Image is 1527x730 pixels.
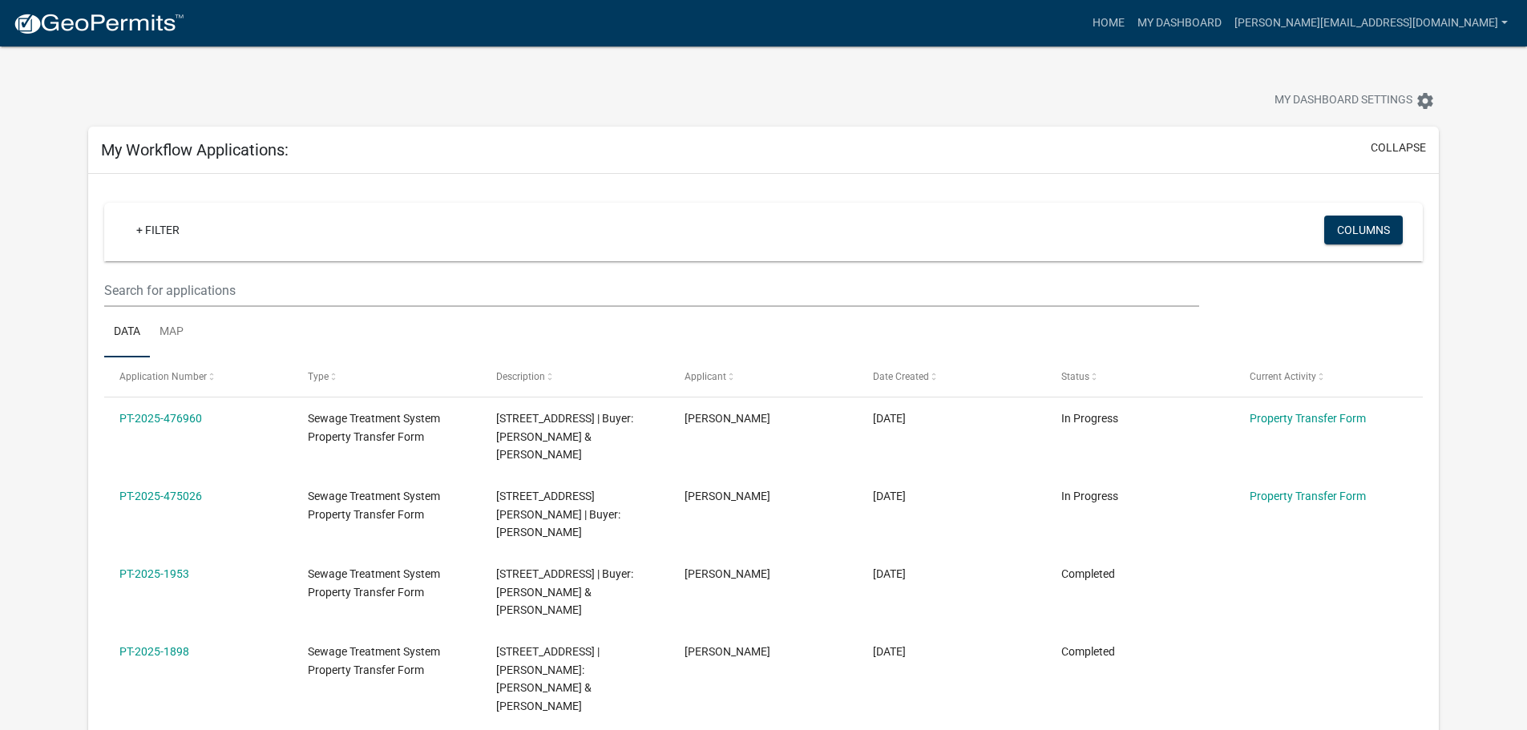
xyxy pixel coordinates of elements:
[119,371,207,382] span: Application Number
[858,357,1046,396] datatable-header-cell: Date Created
[1061,412,1118,425] span: In Progress
[104,307,150,358] a: Data
[104,274,1198,307] input: Search for applications
[1061,490,1118,502] span: In Progress
[496,567,633,617] span: 31587 380TH ST | Buyer: Eric & Jeannie Christians
[1234,357,1422,396] datatable-header-cell: Current Activity
[481,357,669,396] datatable-header-cell: Description
[101,140,289,159] h5: My Workflow Applications:
[1371,139,1426,156] button: collapse
[1061,371,1089,382] span: Status
[308,567,440,599] span: Sewage Treatment System Property Transfer Form
[308,412,440,443] span: Sewage Treatment System Property Transfer Form
[873,567,906,580] span: 08/04/2025
[308,645,440,676] span: Sewage Treatment System Property Transfer Form
[1061,645,1115,658] span: Completed
[873,490,906,502] span: 09/08/2025
[104,357,293,396] datatable-header-cell: Application Number
[119,490,202,502] a: PT-2025-475026
[685,412,770,425] span: Haley Lueders
[119,567,189,580] a: PT-2025-1953
[685,371,726,382] span: Applicant
[873,412,906,425] span: 09/11/2025
[873,371,929,382] span: Date Created
[1131,8,1228,38] a: My Dashboard
[873,645,906,658] span: 07/30/2025
[1250,371,1316,382] span: Current Activity
[119,412,202,425] a: PT-2025-476960
[308,371,329,382] span: Type
[496,412,633,462] span: 49981 FISH LAKE RD | Buyer: Chad & Mikala Hoge
[119,645,189,658] a: PT-2025-1898
[1250,412,1366,425] a: Property Transfer Form
[123,216,192,244] a: + Filter
[685,490,770,502] span: Haley Lueders
[685,567,770,580] span: Haley Lueders
[1416,91,1435,111] i: settings
[1324,216,1403,244] button: Columns
[308,490,440,521] span: Sewage Treatment System Property Transfer Form
[685,645,770,658] span: Haley Lueders
[669,357,858,396] datatable-header-cell: Applicant
[1061,567,1115,580] span: Completed
[1250,490,1366,502] a: Property Transfer Form
[1262,85,1448,116] button: My Dashboard Settingssettings
[496,645,600,712] span: 1413 HOOT LAKE DR | Buyer: Kathryn & Kevin Cochran
[1228,8,1514,38] a: [PERSON_NAME][EMAIL_ADDRESS][DOMAIN_NAME]
[1045,357,1234,396] datatable-header-cell: Status
[496,490,620,539] span: 41204 ENGSTROM BEACH RD | Buyer: Nicole Olson-Bratlie
[1086,8,1131,38] a: Home
[293,357,481,396] datatable-header-cell: Type
[496,371,545,382] span: Description
[150,307,193,358] a: Map
[1275,91,1412,111] span: My Dashboard Settings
